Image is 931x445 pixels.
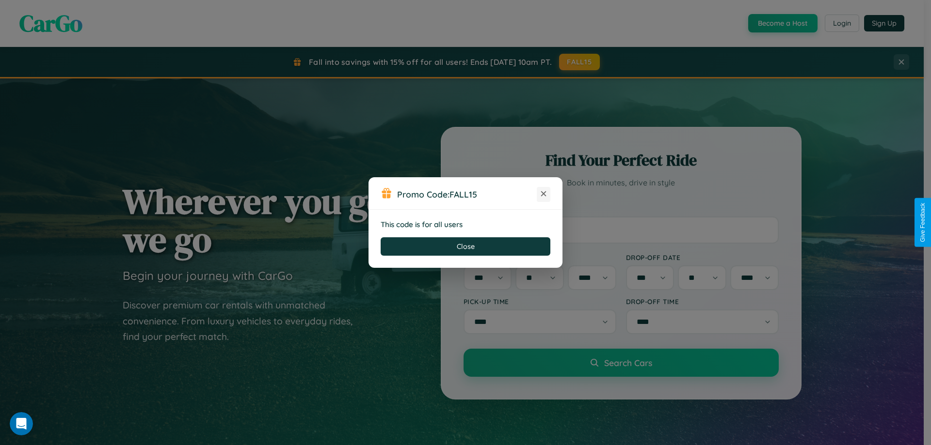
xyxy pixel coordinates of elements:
div: Give Feedback [919,203,926,242]
h3: Promo Code: [397,189,537,199]
button: Close [381,237,550,256]
b: FALL15 [449,189,477,199]
strong: This code is for all users [381,220,463,229]
iframe: Intercom live chat [10,412,33,435]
